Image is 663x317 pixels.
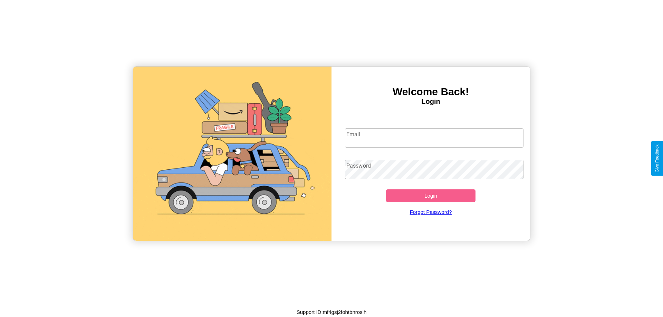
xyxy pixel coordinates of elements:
[133,67,331,241] img: gif
[297,307,367,317] p: Support ID: mf4gsj2fohtbnrosih
[342,202,520,222] a: Forgot Password?
[331,86,530,98] h3: Welcome Back!
[655,145,660,172] div: Give Feedback
[386,189,475,202] button: Login
[331,98,530,106] h4: Login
